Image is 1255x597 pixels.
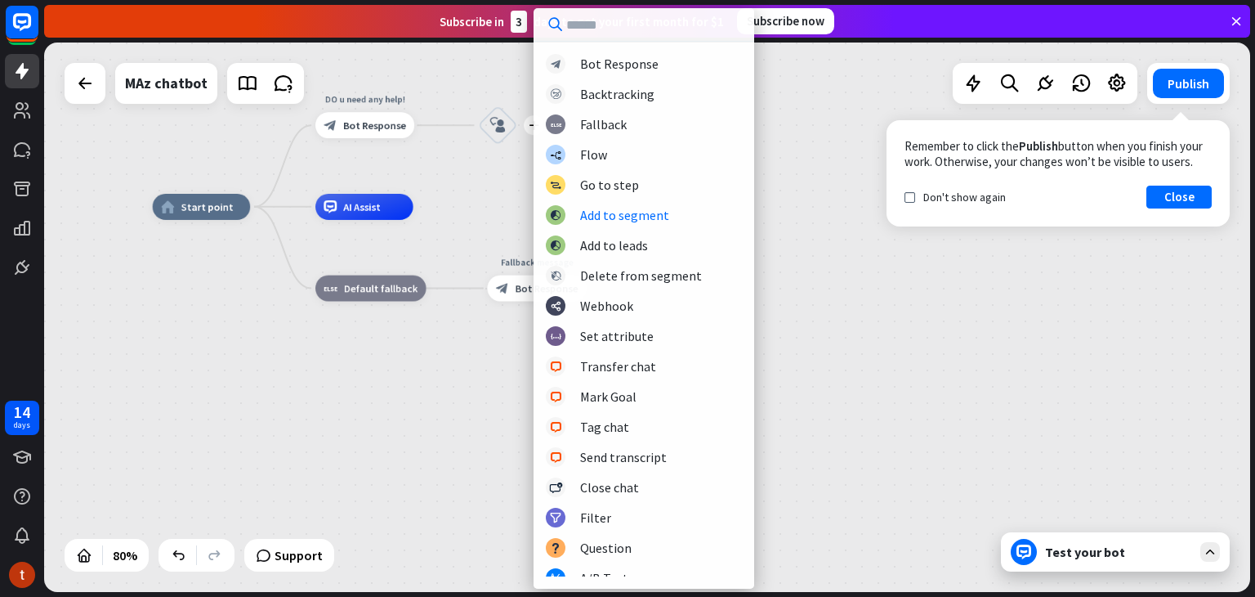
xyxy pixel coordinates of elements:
[550,150,561,160] i: builder_tree
[1146,186,1212,209] button: Close
[580,298,633,314] div: Webhook
[14,420,30,431] div: days
[440,11,724,33] div: Subscribe in days to get your first month for $1
[1019,138,1058,154] span: Publish
[550,361,562,372] i: block_livechat
[181,200,234,213] span: Start point
[324,119,337,132] i: block_bot_response
[580,479,639,496] div: Close chat
[306,92,424,105] div: DO u need any help!
[1045,544,1192,560] div: Test your bot
[580,540,632,556] div: Question
[551,543,561,554] i: block_question
[580,449,667,465] div: Send transcript
[550,180,561,191] i: block_goto
[550,392,562,402] i: block_livechat
[580,419,629,435] div: Tag chat
[580,146,607,163] div: Flow
[549,483,562,493] i: block_close_chat
[343,200,380,213] span: AI Assist
[580,56,659,72] div: Bot Response
[108,542,142,568] div: 80%
[580,86,654,102] div: Backtracking
[1153,69,1224,98] button: Publish
[275,542,323,568] span: Support
[550,210,561,221] i: block_add_to_segment
[580,207,669,223] div: Add to segment
[737,8,834,34] div: Subscribe now
[550,452,562,463] i: block_livechat
[516,282,578,295] span: Bot Response
[580,116,627,132] div: Fallback
[551,573,561,584] i: block_ab_testing
[529,121,538,130] i: plus
[580,509,611,526] div: Filter
[580,570,628,586] div: A/B Test
[551,59,561,70] i: block_bot_response
[511,11,527,33] div: 3
[125,63,208,104] div: MAz chatbot
[477,256,596,269] div: Fallback message
[550,240,561,251] i: block_add_to_segment
[551,301,561,312] i: webhooks
[580,237,648,254] div: Add to leads
[14,405,30,420] div: 14
[496,282,509,295] i: block_bot_response
[13,7,62,56] button: Open LiveChat chat widget
[550,513,561,523] i: filter
[344,282,418,295] span: Default fallback
[580,177,639,193] div: Go to step
[343,119,406,132] span: Bot Response
[551,89,561,100] i: block_backtracking
[161,200,175,213] i: home_2
[551,331,561,342] i: block_set_attribute
[551,271,561,281] i: block_delete_from_segment
[580,267,702,284] div: Delete from segment
[551,119,561,130] i: block_fallback
[923,190,1006,204] span: Don't show again
[550,422,562,433] i: block_livechat
[490,118,506,133] i: block_user_input
[904,138,1212,169] div: Remember to click the button when you finish your work. Otherwise, your changes won’t be visible ...
[580,388,636,405] div: Mark Goal
[324,282,337,295] i: block_fallback
[580,358,656,375] div: Transfer chat
[5,401,39,435] a: 14 days
[580,328,654,344] div: Set attribute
